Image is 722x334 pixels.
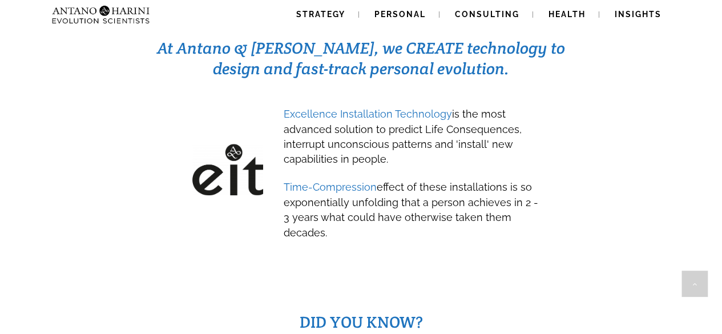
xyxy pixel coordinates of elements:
[157,38,565,79] span: At Antano & [PERSON_NAME], we CREATE technology to design and fast-track personal evolution.
[455,10,519,19] span: Consulting
[615,10,662,19] span: Insights
[192,144,263,196] img: EIT-Black
[300,312,423,332] span: DID YOU KNOW?
[284,108,522,165] span: is the most advanced solution to predict Life Consequences, interrupt unconscious patterns and 'i...
[284,108,452,120] span: Excellence Installation Technology
[284,181,538,238] span: effect of these installations is so exponentially unfolding that a person achieves in 2 - 3 years...
[284,181,377,193] span: Time-Compression
[296,10,345,19] span: Strategy
[548,10,586,19] span: Health
[374,10,426,19] span: Personal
